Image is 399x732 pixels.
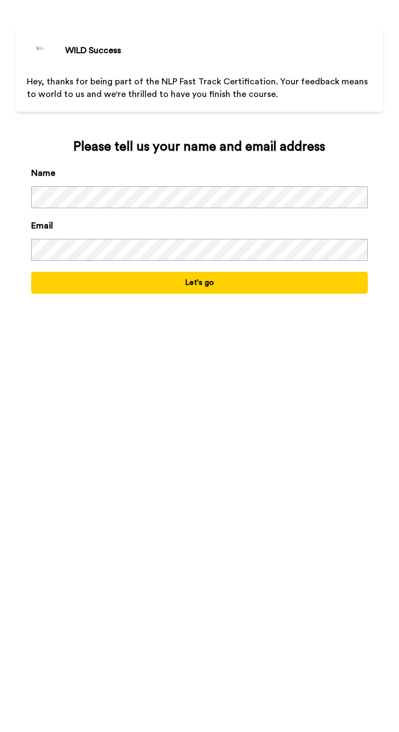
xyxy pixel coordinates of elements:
[31,272,368,294] button: Let's go
[27,77,370,99] span: Hey, thanks for being part of the NLP Fast Track Certification. Your feedback means to world to u...
[31,167,55,180] label: Name
[31,138,368,156] div: Please tell us your name and email address
[65,44,121,57] div: WILD Success
[31,219,53,232] label: Email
